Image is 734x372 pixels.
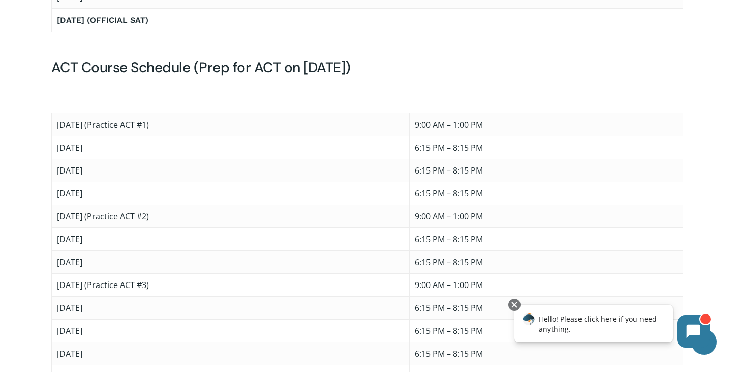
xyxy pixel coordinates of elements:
[51,342,409,365] td: [DATE]
[409,342,683,365] td: 6:15 PM – 8:15 PM
[51,59,683,77] h4: ACT Course Schedule (Prep for ACT on [DATE])
[57,15,148,25] b: [DATE] (OFFICIAL SAT)
[51,182,409,205] td: [DATE]
[51,296,409,319] td: [DATE]
[409,273,683,296] td: 9:00 AM – 1:00 PM
[51,227,409,250] td: [DATE]
[51,273,409,296] td: [DATE] (Practice ACT #3)
[51,113,409,136] td: [DATE] (Practice ACT #1)
[51,319,409,342] td: [DATE]
[409,250,683,273] td: 6:15 PM – 8:15 PM
[409,205,683,227] td: 9:00 AM – 1:00 PM
[409,159,683,182] td: 6:15 PM – 8:15 PM
[409,296,683,319] td: 6:15 PM – 8:15 PM
[409,227,683,250] td: 6:15 PM – 8:15 PM
[409,182,683,205] td: 6:15 PM – 8:15 PM
[409,113,683,136] td: 9:00 AM – 1:00 PM
[51,205,409,227] td: [DATE] (Practice ACT #2)
[409,319,683,342] td: 6:15 PM – 8:15 PM
[51,136,409,159] td: [DATE]
[504,297,720,358] iframe: Chatbot
[51,159,409,182] td: [DATE]
[51,250,409,273] td: [DATE]
[409,136,683,159] td: 6:15 PM – 8:15 PM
